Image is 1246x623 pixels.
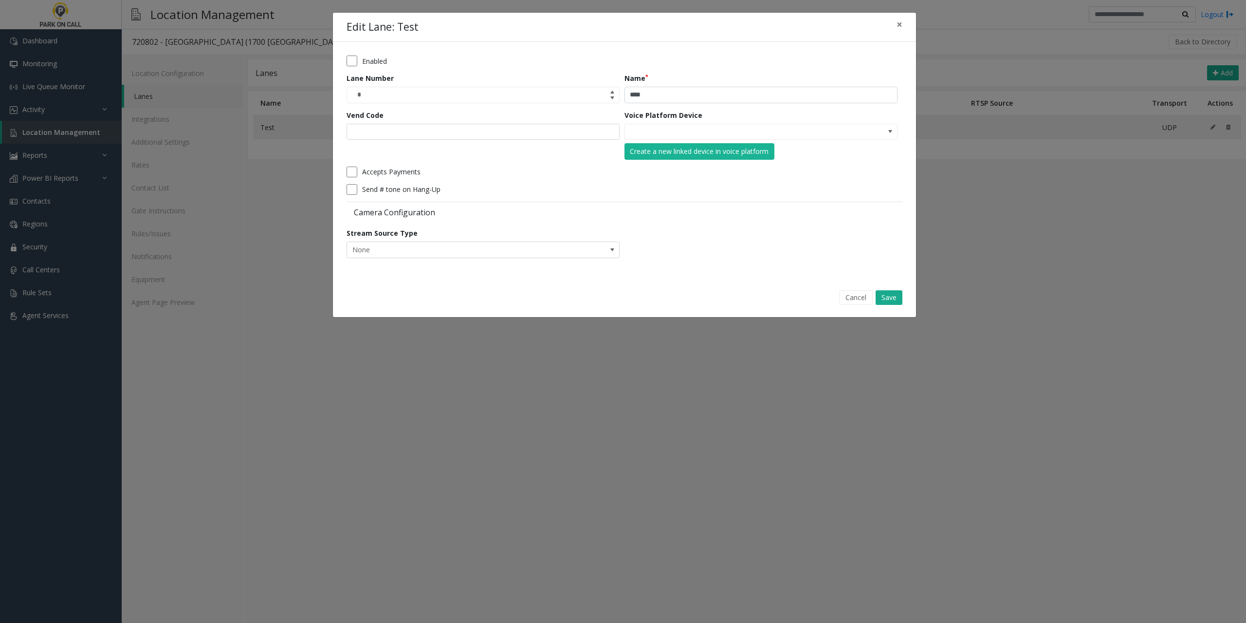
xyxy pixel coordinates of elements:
[362,184,440,194] label: Send # tone on Hang-Up
[839,290,873,305] button: Cancel
[625,124,843,140] input: NO DATA FOUND
[876,290,902,305] button: Save
[347,19,419,35] h4: Edit Lane: Test
[897,18,902,31] span: ×
[890,13,909,37] button: Close
[624,143,774,160] button: Create a new linked device in voice platform
[347,228,418,238] label: Stream Source Type
[362,56,387,66] label: Enabled
[347,207,622,218] label: Camera Configuration
[362,167,421,177] label: Accepts Payments
[347,110,384,120] label: Vend Code
[605,87,619,95] span: Increase value
[605,95,619,103] span: Decrease value
[347,73,394,83] label: Lane Number
[630,146,769,156] div: Create a new linked device in voice platform
[624,73,648,83] label: Name
[347,242,565,258] span: None
[624,110,702,120] label: Voice Platform Device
